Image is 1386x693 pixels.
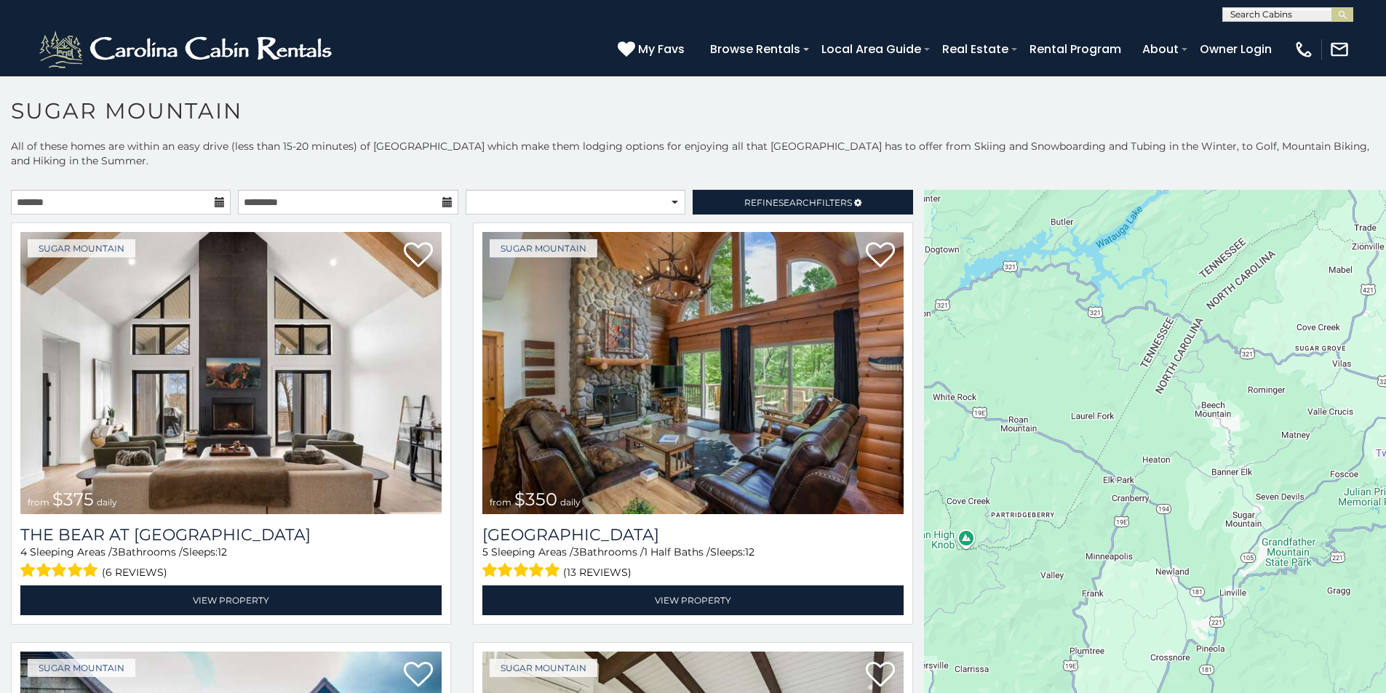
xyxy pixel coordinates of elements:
img: phone-regular-white.png [1294,39,1314,60]
span: 4 [20,545,27,558]
span: My Favs [638,40,685,58]
span: daily [97,497,117,508]
a: The Bear At [GEOGRAPHIC_DATA] [20,525,442,545]
span: $350 [514,489,557,510]
a: Sugar Mountain [28,239,135,257]
a: RefineSearchFilters [693,190,912,215]
span: Refine Filters [744,197,852,208]
div: Sleeping Areas / Bathrooms / Sleeps: [20,545,442,582]
span: 1 Half Baths / [644,545,710,558]
a: Real Estate [935,36,1016,62]
a: Add to favorites [404,241,433,271]
span: 3 [573,545,579,558]
a: The Bear At Sugar Mountain from $375 daily [20,232,442,514]
span: 12 [745,545,754,558]
span: from [28,497,49,508]
a: [GEOGRAPHIC_DATA] [482,525,904,545]
img: White-1-2.png [36,28,338,71]
a: Sugar Mountain [28,659,135,677]
a: Rental Program [1022,36,1128,62]
a: Add to favorites [404,660,433,691]
a: View Property [20,585,442,615]
a: About [1135,36,1186,62]
span: daily [560,497,581,508]
a: Owner Login [1192,36,1279,62]
span: $375 [52,489,94,510]
span: 12 [218,545,227,558]
h3: The Bear At Sugar Mountain [20,525,442,545]
a: Browse Rentals [703,36,808,62]
a: Sugar Mountain [490,659,597,677]
span: Search [778,197,816,208]
img: mail-regular-white.png [1329,39,1350,60]
span: 5 [482,545,488,558]
div: Sleeping Areas / Bathrooms / Sleeps: [482,545,904,582]
span: (13 reviews) [563,563,632,582]
a: Grouse Moor Lodge from $350 daily [482,232,904,514]
img: The Bear At Sugar Mountain [20,232,442,514]
img: Grouse Moor Lodge [482,232,904,514]
span: 3 [112,545,118,558]
span: (6 reviews) [102,563,167,582]
a: Add to favorites [866,660,895,691]
a: My Favs [618,40,688,59]
a: Local Area Guide [814,36,928,62]
span: from [490,497,511,508]
a: View Property [482,585,904,615]
h3: Grouse Moor Lodge [482,525,904,545]
a: Add to favorites [866,241,895,271]
a: Sugar Mountain [490,239,597,257]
